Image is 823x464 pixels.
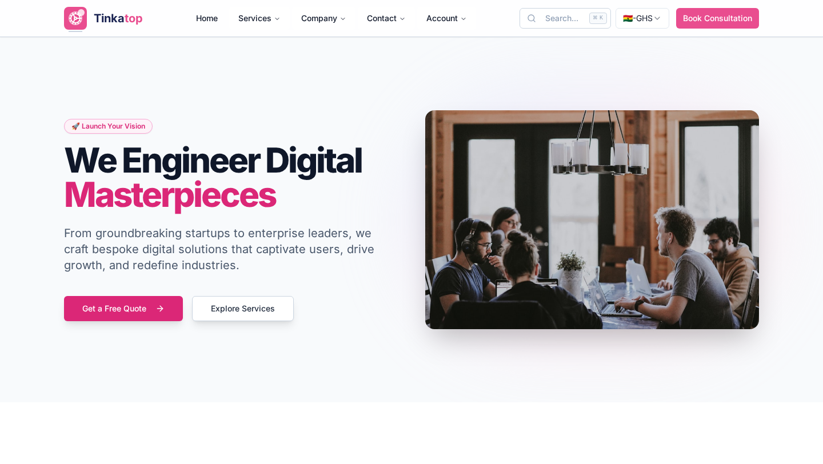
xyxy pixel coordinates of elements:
[125,11,143,25] span: top
[187,7,227,30] a: Home
[358,7,415,30] button: Contact
[229,7,290,30] button: Services
[64,225,393,273] p: From groundbreaking startups to enterprise leaders, we craft bespoke digital solutions that capti...
[64,119,153,134] div: 🚀 Launch Your Vision
[417,7,476,30] button: Account
[292,7,355,30] button: Company
[192,296,294,321] button: Explore Services
[94,11,125,25] span: Tinka
[520,8,611,29] button: Search...⌘K
[545,13,578,24] span: Search...
[187,12,227,23] a: Home
[64,174,275,215] span: Masterpieces
[676,8,759,29] button: Book Consultation
[64,143,398,211] h1: We Engineer Digital
[64,296,183,321] button: Get a Free Quote
[187,7,476,30] nav: Main
[425,110,759,329] img: Team collaborating on a digital project
[64,7,143,30] a: Tinkatop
